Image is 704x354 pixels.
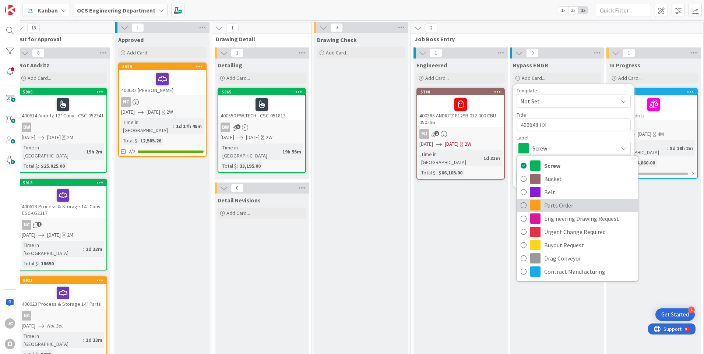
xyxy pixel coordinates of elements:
div: Time in [GEOGRAPHIC_DATA] [221,144,279,160]
div: Time in [GEOGRAPHIC_DATA] [22,144,83,160]
div: Time in [GEOGRAPHIC_DATA] [419,150,481,166]
span: Add Card... [226,75,250,81]
a: 5919400632 [PERSON_NAME]NC[DATE][DATE]2WTime in [GEOGRAPHIC_DATA]:1d 17h 45mTotal $:12,505.262/2 [118,63,207,157]
span: : [173,122,174,130]
div: 1d 33m [84,245,104,253]
div: NC [119,97,206,107]
a: 5901400602 Andritz[DATE][DATE]4MTime in [GEOGRAPHIC_DATA]:8d 18h 2mTotal $:254,860.000/7 [609,88,698,179]
div: 2M [67,231,73,239]
span: Contract Manufacturing [544,266,634,277]
span: Add Card... [127,49,151,56]
div: 2W [465,140,471,148]
span: Template [517,88,537,93]
span: 2 [425,24,437,32]
div: 5913 [20,180,106,186]
span: Out for Approval [17,35,103,43]
a: Contract Manufacturing [517,265,638,278]
span: Parts Order [544,200,634,211]
div: 400602 Andritz [610,95,697,120]
div: 5865 [222,89,305,95]
div: 5921400623 Process & Storage 14" Parts [20,277,106,309]
span: Add Card... [425,75,449,81]
div: 33,195.00 [238,162,263,170]
span: Drag Conveyor [544,253,634,264]
div: BW [22,123,31,132]
span: [DATE] [22,231,35,239]
span: 2x [568,7,578,14]
div: 5865 [218,89,305,95]
span: Approved [118,36,144,43]
div: NC [22,220,31,230]
span: Bucket [544,173,634,184]
span: Add Card... [226,210,250,216]
span: Detailing [218,61,242,69]
div: BW [221,123,230,132]
div: 400385 ANDRITZ E129B 012.000 CBU- 050296 [417,95,504,127]
span: : [667,144,668,152]
span: Support [15,1,34,10]
span: Engineering Drawing Request [544,213,634,224]
div: 5921 [20,277,106,284]
span: Screw [544,160,634,171]
div: 5901 [613,89,697,95]
div: 400632 [PERSON_NAME] [119,70,206,95]
div: BW [218,123,305,132]
span: Urgent Change Required [544,226,634,237]
span: Screw [532,143,614,153]
span: [DATE] [22,322,35,330]
span: 0 [526,49,539,57]
span: [DATE] [121,108,135,116]
label: Title [517,111,526,118]
a: 5865400550 PW TECH - CSC-051813BW[DATE][DATE]2WTime in [GEOGRAPHIC_DATA]:19h 55mTotal $:33,195.00 [218,88,306,173]
span: : [83,336,84,344]
div: 5913 [23,180,106,185]
span: : [279,148,281,156]
span: Add Card... [326,49,349,56]
span: [DATE] [638,130,651,138]
div: $25.025.00 [39,162,67,170]
span: [DATE] [221,134,234,141]
div: 19h 55m [281,148,303,156]
span: 8 [32,49,45,57]
div: 12,505.26 [138,137,163,145]
span: 0 [231,184,243,192]
div: 4M [658,130,664,138]
div: 400623 Process & Storage 14" Parts [20,284,106,309]
span: Not Andritz [19,61,49,69]
span: [DATE] [47,231,61,239]
div: BW [20,123,106,132]
span: 1 [231,49,243,57]
a: Bucket [517,172,638,185]
div: 1d 17h 45m [174,122,204,130]
div: 2W [166,108,173,116]
span: Add Card... [618,75,642,81]
div: Total $ [22,162,38,170]
div: Total $ [121,137,137,145]
span: : [83,148,84,156]
div: 5901 [610,89,697,95]
span: : [83,245,84,253]
div: NC [20,311,106,321]
div: Time in [GEOGRAPHIC_DATA] [121,118,173,134]
div: Get Started [661,311,689,318]
div: 5906400614 Andritz 12" Conv - CSC-052341 [20,89,106,120]
span: 1 [131,23,144,32]
span: Buyout Request [544,240,634,251]
span: [DATE] [22,134,35,141]
a: Urgent Change Required [517,225,638,238]
span: 2 [434,131,439,136]
div: 5740 [420,89,504,95]
span: Add Card... [28,75,51,81]
textarea: 400648 IDI [517,118,631,131]
span: 5 [236,124,240,129]
a: Buyout Request [517,238,638,252]
span: 1 [37,222,42,227]
div: MJ [417,129,504,139]
div: 19h 2m [84,148,104,156]
div: $66,105.00 [437,169,464,177]
div: 5740400385 ANDRITZ E129B 012.000 CBU- 050296 [417,89,504,127]
div: O [5,339,15,349]
div: 4 [688,307,695,313]
span: Not Set [520,96,612,106]
div: Total $ [221,162,237,170]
